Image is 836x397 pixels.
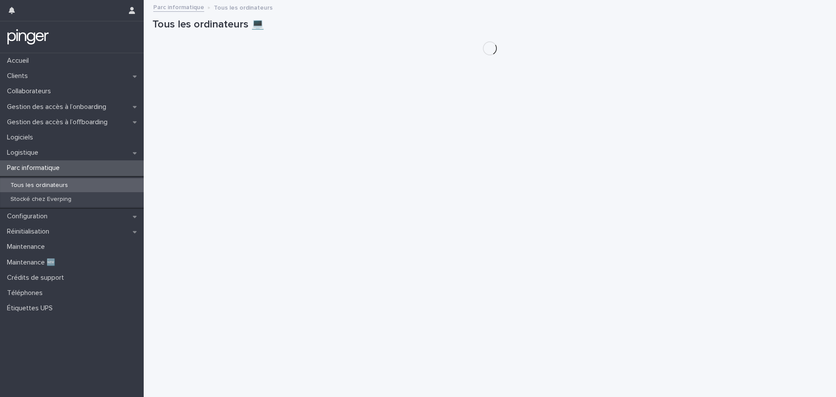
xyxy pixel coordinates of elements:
p: Logistique [3,149,45,157]
p: Étiquettes UPS [3,304,60,312]
p: Parc informatique [3,164,67,172]
h1: Tous les ordinateurs 💻 [152,18,827,31]
p: Clients [3,72,35,80]
p: Tous les ordinateurs [214,2,273,12]
p: Réinitialisation [3,227,56,236]
p: Accueil [3,57,36,65]
p: Tous les ordinateurs [3,182,75,189]
p: Gestion des accès à l’offboarding [3,118,115,126]
p: Maintenance 🆕 [3,258,62,267]
p: Crédits de support [3,274,71,282]
img: mTgBEunGTSyRkCgitkcU [7,28,49,46]
p: Gestion des accès à l’onboarding [3,103,113,111]
p: Collaborateurs [3,87,58,95]
p: Téléphones [3,289,50,297]
p: Configuration [3,212,54,221]
p: Stocké chez Everping [3,196,78,203]
p: Maintenance [3,243,52,251]
a: Parc informatique [153,2,204,12]
p: Logiciels [3,133,40,142]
